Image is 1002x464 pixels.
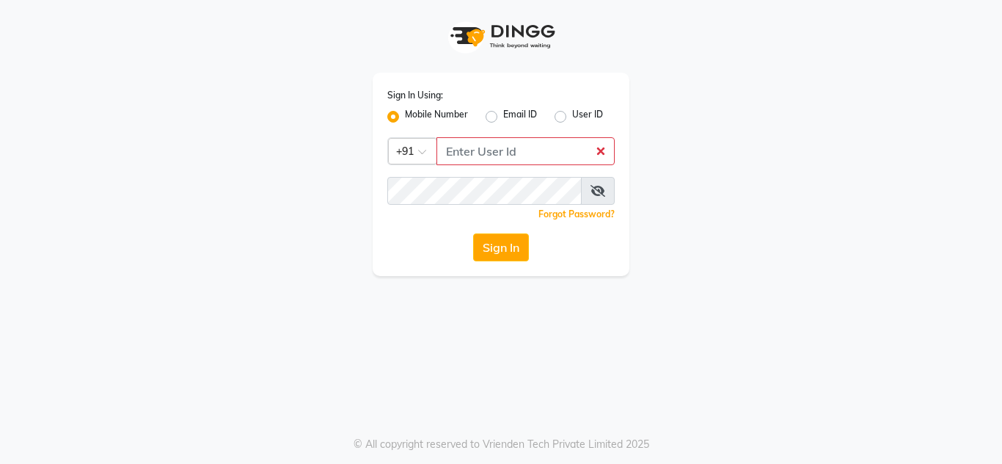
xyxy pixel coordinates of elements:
[503,108,537,126] label: Email ID
[442,15,560,58] img: logo1.svg
[436,137,615,165] input: Username
[473,233,529,261] button: Sign In
[387,177,582,205] input: Username
[538,209,615,220] a: Forgot Password?
[387,89,443,102] label: Sign In Using:
[405,108,468,126] label: Mobile Number
[572,108,603,126] label: User ID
